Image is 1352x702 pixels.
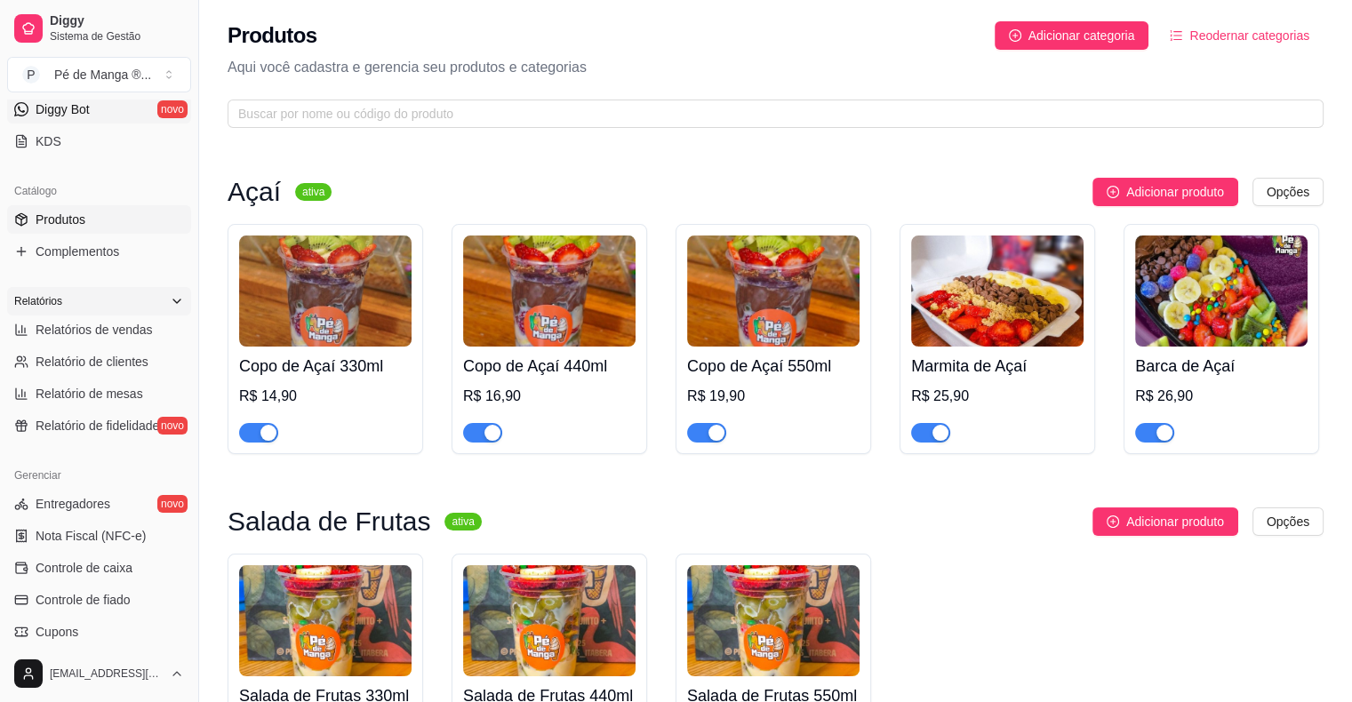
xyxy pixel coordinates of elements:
[239,235,412,347] img: product-image
[1092,178,1238,206] button: Adicionar produto
[239,565,412,676] img: product-image
[36,559,132,577] span: Controle de caixa
[1135,235,1308,347] img: product-image
[1189,26,1309,45] span: Reodernar categorias
[36,417,159,435] span: Relatório de fidelidade
[1092,507,1238,536] button: Adicionar produto
[36,385,143,403] span: Relatório de mesas
[1135,386,1308,407] div: R$ 26,90
[7,618,191,646] a: Cupons
[7,652,191,695] button: [EMAIL_ADDRESS][DOMAIN_NAME]
[7,7,191,50] a: DiggySistema de Gestão
[50,13,184,29] span: Diggy
[7,177,191,205] div: Catálogo
[36,243,119,260] span: Complementos
[7,379,191,408] a: Relatório de mesas
[7,411,191,440] a: Relatório de fidelidadenovo
[7,127,191,156] a: KDS
[7,237,191,266] a: Complementos
[7,461,191,490] div: Gerenciar
[7,57,191,92] button: Select a team
[54,66,151,84] div: Pé de Manga ® ...
[228,181,281,203] h3: Açaí
[687,354,860,379] h4: Copo de Açaí 550ml
[463,565,636,676] img: product-image
[295,183,332,201] sup: ativa
[1107,186,1119,198] span: plus-circle
[228,511,430,532] h3: Salada de Frutas
[1107,515,1119,528] span: plus-circle
[463,235,636,347] img: product-image
[36,321,153,339] span: Relatórios de vendas
[36,623,78,641] span: Cupons
[444,513,481,530] sup: ativa
[463,386,636,407] div: R$ 16,90
[1267,512,1309,531] span: Opções
[22,66,40,84] span: P
[687,386,860,407] div: R$ 19,90
[238,104,1299,124] input: Buscar por nome ou código do produto
[7,522,191,550] a: Nota Fiscal (NFC-e)
[36,100,90,118] span: Diggy Bot
[911,386,1084,407] div: R$ 25,90
[228,57,1324,78] p: Aqui você cadastra e gerencia seu produtos e categorias
[1126,512,1224,531] span: Adicionar produto
[1009,29,1021,42] span: plus-circle
[7,315,191,344] a: Relatórios de vendas
[911,235,1084,347] img: product-image
[14,294,62,308] span: Relatórios
[7,586,191,614] a: Controle de fiado
[1252,507,1324,536] button: Opções
[1252,178,1324,206] button: Opções
[36,591,131,609] span: Controle de fiado
[995,21,1149,50] button: Adicionar categoria
[1267,182,1309,202] span: Opções
[687,235,860,347] img: product-image
[1135,354,1308,379] h4: Barca de Açaí
[687,565,860,676] img: product-image
[7,95,191,124] a: Diggy Botnovo
[7,554,191,582] a: Controle de caixa
[36,353,148,371] span: Relatório de clientes
[1170,29,1182,42] span: ordered-list
[1028,26,1135,45] span: Adicionar categoria
[7,347,191,376] a: Relatório de clientes
[239,354,412,379] h4: Copo de Açaí 330ml
[50,29,184,44] span: Sistema de Gestão
[36,132,61,150] span: KDS
[911,354,1084,379] h4: Marmita de Açaí
[36,495,110,513] span: Entregadores
[50,666,163,681] span: [EMAIL_ADDRESS][DOMAIN_NAME]
[463,354,636,379] h4: Copo de Açaí 440ml
[7,490,191,518] a: Entregadoresnovo
[228,21,317,50] h2: Produtos
[36,527,146,545] span: Nota Fiscal (NFC-e)
[239,386,412,407] div: R$ 14,90
[7,205,191,234] a: Produtos
[36,211,85,228] span: Produtos
[1126,182,1224,202] span: Adicionar produto
[1156,21,1324,50] button: Reodernar categorias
